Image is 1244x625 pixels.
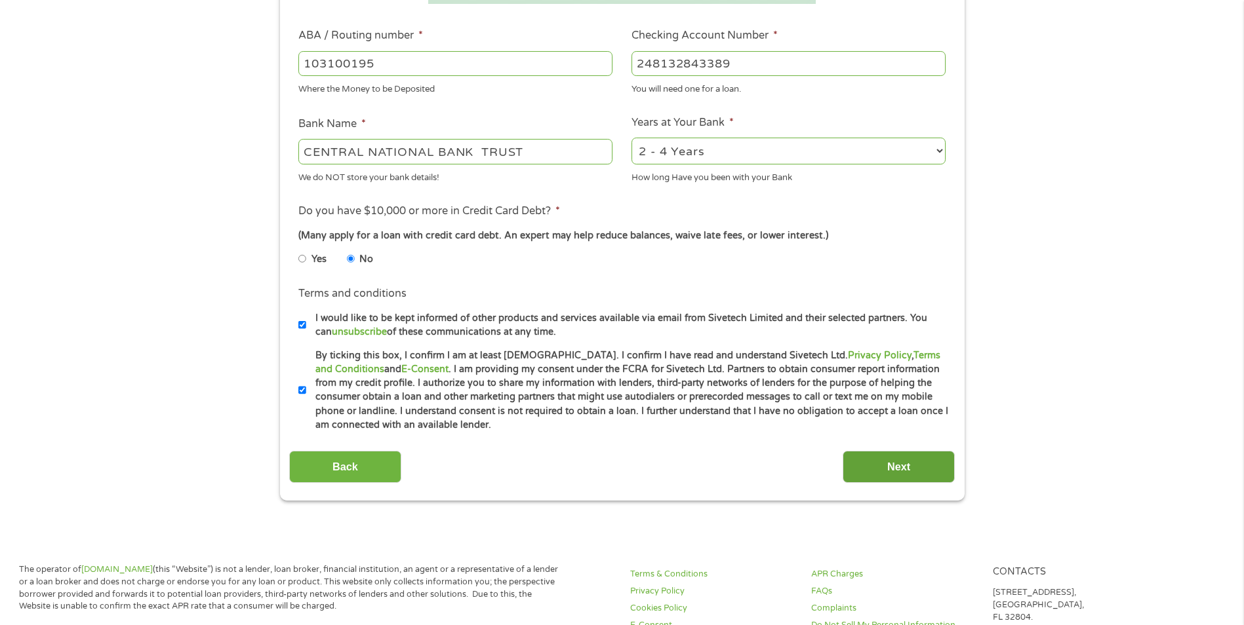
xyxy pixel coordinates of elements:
[811,568,976,580] a: APR Charges
[632,79,946,96] div: You will need one for a loan.
[19,563,563,613] p: The operator of (this “Website”) is not a lender, loan broker, financial institution, an agent or...
[298,29,423,43] label: ABA / Routing number
[332,326,387,337] a: unsubscribe
[298,117,366,131] label: Bank Name
[289,451,401,483] input: Back
[630,602,795,615] a: Cookies Policy
[811,585,976,597] a: FAQs
[993,586,1158,624] p: [STREET_ADDRESS], [GEOGRAPHIC_DATA], FL 32804.
[632,166,946,184] div: How long Have you been with your Bank
[298,79,612,96] div: Where the Money to be Deposited
[993,566,1158,578] h4: Contacts
[630,585,795,597] a: Privacy Policy
[81,564,153,575] a: [DOMAIN_NAME]
[298,229,945,243] div: (Many apply for a loan with credit card debt. An expert may help reduce balances, waive late fees...
[401,364,449,375] a: E-Consent
[315,350,940,375] a: Terms and Conditions
[359,252,373,267] label: No
[306,311,950,339] label: I would like to be kept informed of other products and services available via email from Sivetech...
[632,51,946,76] input: 345634636
[843,451,955,483] input: Next
[811,602,976,615] a: Complaints
[630,568,795,580] a: Terms & Conditions
[298,287,407,301] label: Terms and conditions
[298,204,560,218] label: Do you have $10,000 or more in Credit Card Debt?
[298,51,612,76] input: 263177916
[632,29,778,43] label: Checking Account Number
[632,116,734,130] label: Years at Your Bank
[298,166,612,184] div: We do NOT store your bank details!
[848,350,912,361] a: Privacy Policy
[306,349,950,432] label: By ticking this box, I confirm I am at least [DEMOGRAPHIC_DATA]. I confirm I have read and unders...
[311,252,327,267] label: Yes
